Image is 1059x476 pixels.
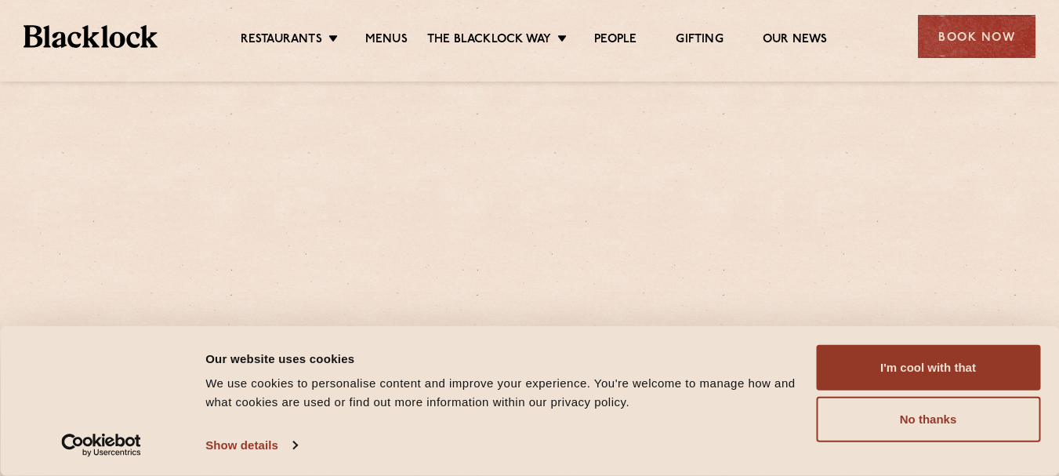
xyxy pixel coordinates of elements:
a: Our News [763,32,828,49]
button: No thanks [816,397,1040,442]
a: The Blacklock Way [427,32,551,49]
a: People [594,32,636,49]
img: BL_Textured_Logo-footer-cropped.svg [24,25,158,48]
a: Gifting [676,32,723,49]
a: Usercentrics Cookiebot - opens in a new window [33,434,170,457]
button: I'm cool with that [816,345,1040,391]
div: Book Now [918,15,1035,58]
a: Restaurants [241,32,322,49]
a: Show details [205,434,296,457]
div: Our website uses cookies [205,349,798,368]
a: Menus [365,32,408,49]
div: We use cookies to personalise content and improve your experience. You're welcome to manage how a... [205,374,798,412]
